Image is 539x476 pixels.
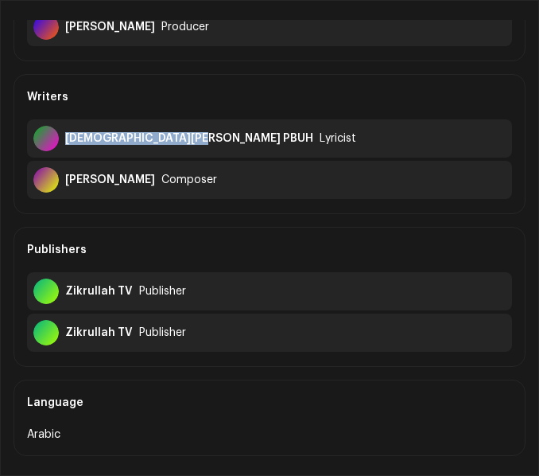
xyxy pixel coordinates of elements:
div: Language [27,380,512,425]
div: Lyricist [320,132,356,145]
div: Arabic [27,425,512,444]
div: Producer [161,21,209,33]
div: Zikrullah TV [65,285,133,298]
div: Mohammad Amin Nadaf [65,21,155,33]
div: Writers [27,75,512,119]
div: Publisher [139,285,186,298]
div: Prophet Muhammad PBUH [65,132,313,145]
div: Publishers [27,228,512,272]
div: Salahuddin Sakib [65,174,155,186]
div: Publisher [139,326,186,339]
div: Composer [161,174,217,186]
div: Zikrullah TV [65,326,133,339]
